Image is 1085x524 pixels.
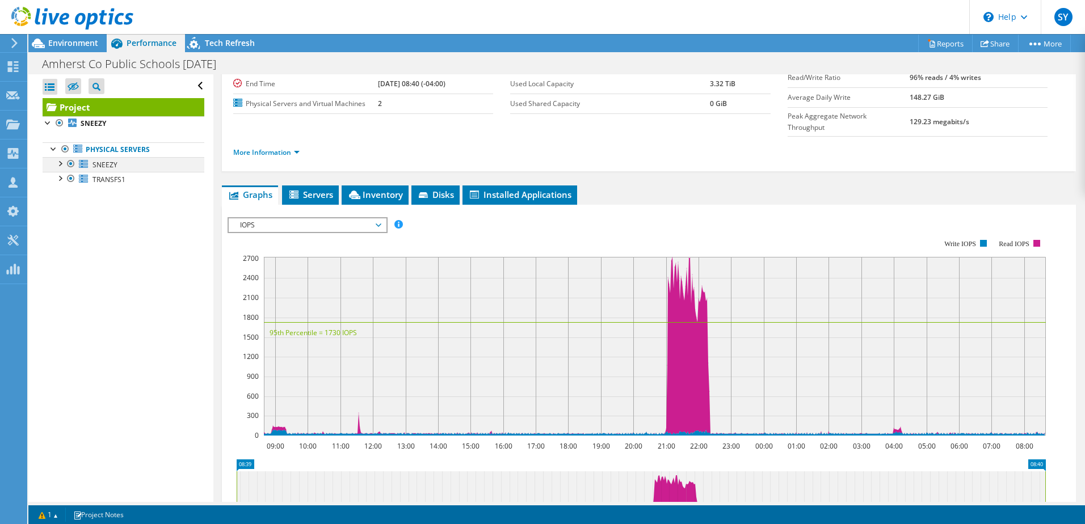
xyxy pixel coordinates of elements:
a: More Information [233,147,300,157]
svg: \n [983,12,994,22]
text: Write IOPS [944,240,976,248]
span: IOPS [234,218,380,232]
a: TRANSFS1 [43,172,204,187]
a: Project Notes [65,508,132,522]
label: Physical Servers and Virtual Machines [233,98,378,109]
text: Read IOPS [999,240,1029,248]
text: 18:00 [559,441,577,451]
label: Peak Aggregate Network Throughput [788,111,910,133]
text: 14:00 [429,441,447,451]
b: 3.32 TiB [710,79,735,88]
h1: Amherst Co Public Schools [DATE] [37,58,234,70]
span: Tech Refresh [205,37,255,48]
text: 2100 [243,293,259,302]
b: 2 [378,99,382,108]
text: 23:00 [722,441,739,451]
text: 04:00 [885,441,902,451]
a: Physical Servers [43,142,204,157]
text: 95th Percentile = 1730 IOPS [270,328,357,337]
span: Environment [48,37,98,48]
span: TRANSFS1 [92,175,125,184]
text: 02:00 [819,441,837,451]
b: 129.23 megabits/s [910,117,969,126]
text: 21:00 [657,441,675,451]
text: 2700 [243,253,259,263]
text: 05:00 [918,441,935,451]
text: 16:00 [494,441,512,451]
text: 13:00 [397,441,414,451]
text: 09:00 [266,441,284,451]
span: Inventory [347,189,403,200]
span: SNEEZY [92,160,117,170]
label: End Time [233,78,378,90]
label: Used Local Capacity [510,78,709,90]
label: Read/Write Ratio [788,72,910,83]
text: 00:00 [755,441,772,451]
text: 11:00 [331,441,349,451]
b: SNEEZY [81,119,106,128]
a: More [1018,35,1071,52]
text: 1500 [243,332,259,342]
span: Disks [417,189,454,200]
text: 600 [247,391,259,401]
span: Performance [127,37,176,48]
a: Project [43,98,204,116]
text: 06:00 [950,441,968,451]
text: 20:00 [624,441,642,451]
text: 0 [255,430,259,440]
text: 12:00 [364,441,381,451]
text: 10:00 [298,441,316,451]
text: 2400 [243,273,259,282]
text: 01:00 [787,441,805,451]
label: Used Shared Capacity [510,98,709,109]
b: 0 GiB [710,99,727,108]
text: 03:00 [852,441,870,451]
text: 17:00 [527,441,544,451]
span: SY [1054,8,1073,26]
text: 1800 [243,312,259,322]
text: 15:00 [461,441,479,451]
span: Installed Applications [468,189,571,200]
text: 900 [247,371,259,381]
a: Reports [918,35,973,52]
a: 1 [31,508,66,522]
b: [DATE] 08:40 (-04:00) [378,79,445,88]
span: Graphs [228,189,272,200]
b: 96% reads / 4% writes [910,73,981,82]
text: 08:00 [1015,441,1033,451]
a: SNEEZY [43,157,204,172]
label: Average Daily Write [788,92,910,103]
text: 07:00 [982,441,1000,451]
span: Servers [288,189,333,200]
text: 22:00 [689,441,707,451]
text: 300 [247,411,259,420]
a: Share [972,35,1019,52]
b: 148.27 GiB [910,92,944,102]
a: SNEEZY [43,116,204,131]
text: 19:00 [592,441,609,451]
text: 1200 [243,352,259,361]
